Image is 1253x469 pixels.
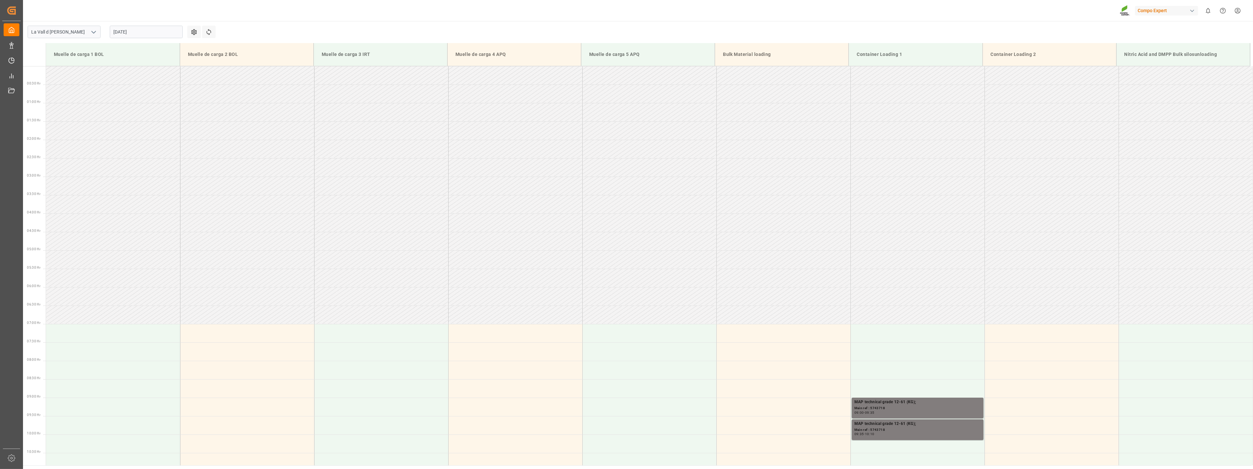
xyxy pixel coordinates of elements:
[27,450,40,454] span: 10:30 Hr
[720,48,843,61] div: Bulk Material loading
[453,48,576,61] div: Muelle de carga 4 APQ
[27,339,40,343] span: 07:30 Hr
[27,210,40,214] span: 04:00 Hr
[1201,3,1216,18] button: show 0 new notifications
[1135,6,1198,15] div: Compo Expert
[27,321,40,325] span: 07:00 Hr
[854,427,981,433] div: Main ref : 5743718
[51,48,174,61] div: Muelle de carga 1 BOL
[27,155,40,159] span: 02:30 Hr
[27,247,40,251] span: 05:00 Hr
[1120,5,1130,16] img: Screenshot%202023-09-29%20at%2010.02.21.png_1712312052.png
[854,432,864,435] div: 09:35
[1216,3,1230,18] button: Help Center
[864,432,865,435] div: -
[1122,48,1245,61] div: Nitric Acid and DMPP Bulk silosunloading
[27,266,40,269] span: 05:30 Hr
[88,27,98,37] button: open menu
[27,192,40,196] span: 03:30 Hr
[1135,4,1201,17] button: Compo Expert
[854,411,864,414] div: 09:00
[28,26,101,38] input: Type to search/select
[27,358,40,361] span: 08:00 Hr
[27,100,40,104] span: 01:00 Hr
[854,48,977,61] div: Container Loading 1
[27,395,40,398] span: 09:00 Hr
[27,432,40,435] span: 10:00 Hr
[27,413,40,417] span: 09:30 Hr
[854,399,981,406] div: MAP technical grade 12-61 (KG);
[988,48,1111,61] div: Container Loading 2
[865,411,874,414] div: 09:35
[319,48,442,61] div: Muelle de carga 3 IRT
[27,82,40,85] span: 00:30 Hr
[27,284,40,288] span: 06:00 Hr
[27,229,40,233] span: 04:30 Hr
[110,26,183,38] input: DD.MM.YYYY
[854,421,981,427] div: MAP technical grade 12-61 (KG);
[587,48,709,61] div: Muelle de carga 5 APQ
[27,174,40,177] span: 03:00 Hr
[185,48,308,61] div: Muelle de carga 2 BOL
[864,411,865,414] div: -
[27,376,40,380] span: 08:30 Hr
[854,406,981,411] div: Main ref : 5743718
[27,303,40,306] span: 06:30 Hr
[865,432,874,435] div: 10:10
[27,118,40,122] span: 01:30 Hr
[27,137,40,140] span: 02:00 Hr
